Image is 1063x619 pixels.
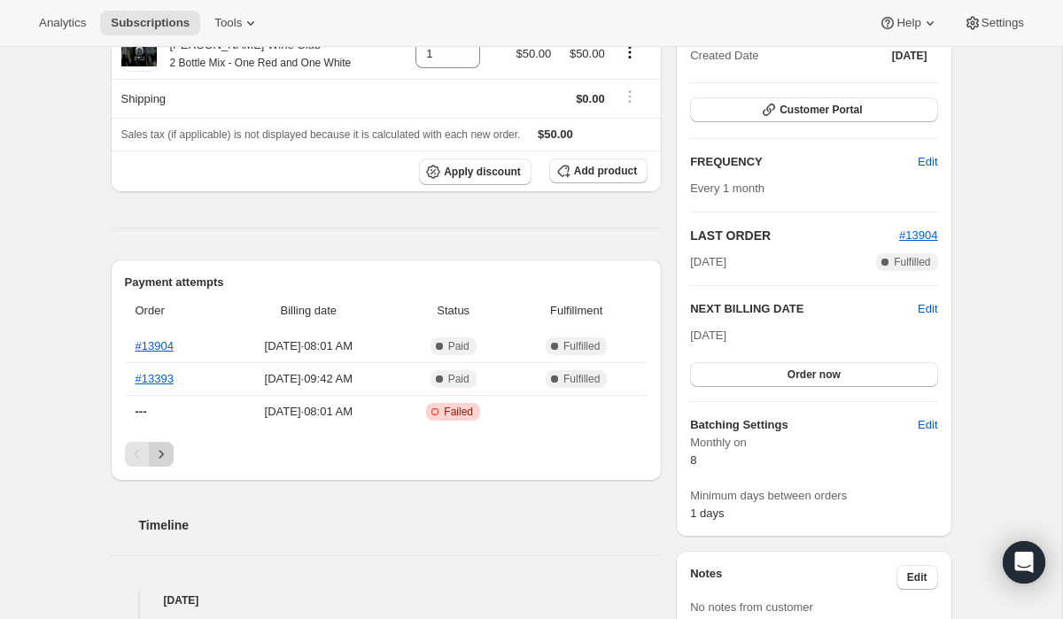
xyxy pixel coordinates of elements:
button: Next [149,442,174,467]
h2: Timeline [139,516,663,534]
div: Open Intercom Messenger [1003,541,1045,584]
span: Status [401,302,505,320]
small: 2 Bottle Mix - One Red and One White [170,57,352,69]
button: Tools [204,11,270,35]
button: #13904 [899,227,937,244]
button: Subscriptions [100,11,200,35]
h2: LAST ORDER [690,227,899,244]
button: Add product [549,159,648,183]
span: $50.00 [516,47,551,60]
span: [DATE] · 08:01 AM [226,337,391,355]
span: $50.00 [570,47,605,60]
a: #13393 [136,372,174,385]
span: [DATE] · 08:01 AM [226,403,391,421]
span: Created Date [690,47,758,65]
h2: Payment attempts [125,274,648,291]
button: Order now [690,362,937,387]
span: Edit [918,416,937,434]
div: [PERSON_NAME] Wine Club [157,36,352,72]
button: Analytics [28,11,97,35]
span: Fulfilled [563,339,600,353]
button: Shipping actions [616,87,644,106]
button: Edit [907,148,948,176]
span: Billing date [226,302,391,320]
button: Customer Portal [690,97,937,122]
th: Order [125,291,221,330]
h6: Batching Settings [690,416,918,434]
h4: [DATE] [111,592,663,609]
button: Edit [896,565,938,590]
h2: NEXT BILLING DATE [690,300,918,318]
span: Add product [574,164,637,178]
span: Customer Portal [780,103,862,117]
span: Fulfilled [894,255,930,269]
span: Apply discount [444,165,521,179]
h2: FREQUENCY [690,153,918,171]
span: --- [136,405,147,418]
a: #13904 [899,228,937,242]
span: Paid [448,372,469,386]
span: Paid [448,339,469,353]
span: [DATE] [690,329,726,342]
span: Every 1 month [690,182,764,195]
span: Tools [214,16,242,30]
th: Shipping [111,79,399,118]
button: Settings [953,11,1035,35]
span: Edit [907,570,927,584]
h3: Notes [690,565,896,590]
span: Fulfilled [563,372,600,386]
span: 8 [690,453,696,467]
button: Edit [918,300,937,318]
span: Fulfillment [516,302,637,320]
span: [DATE] [892,49,927,63]
span: Help [896,16,920,30]
span: Edit [918,153,937,171]
span: [DATE] · 09:42 AM [226,370,391,388]
span: $0.00 [576,92,605,105]
span: Minimum days between orders [690,487,937,505]
span: Settings [982,16,1024,30]
span: [DATE] [690,253,726,271]
button: Help [868,11,949,35]
button: [DATE] [881,43,938,68]
span: Monthly on [690,434,937,452]
span: $50.00 [538,128,573,141]
button: Apply discount [419,159,531,185]
span: Analytics [39,16,86,30]
button: Edit [907,411,948,439]
span: No notes from customer [690,600,813,614]
nav: Pagination [125,442,648,467]
a: #13904 [136,339,174,352]
span: Failed [444,405,473,419]
button: Product actions [616,43,644,62]
span: Sales tax (if applicable) is not displayed because it is calculated with each new order. [121,128,521,141]
span: Subscriptions [111,16,190,30]
span: 1 days [690,507,724,520]
span: Order now [788,368,841,382]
